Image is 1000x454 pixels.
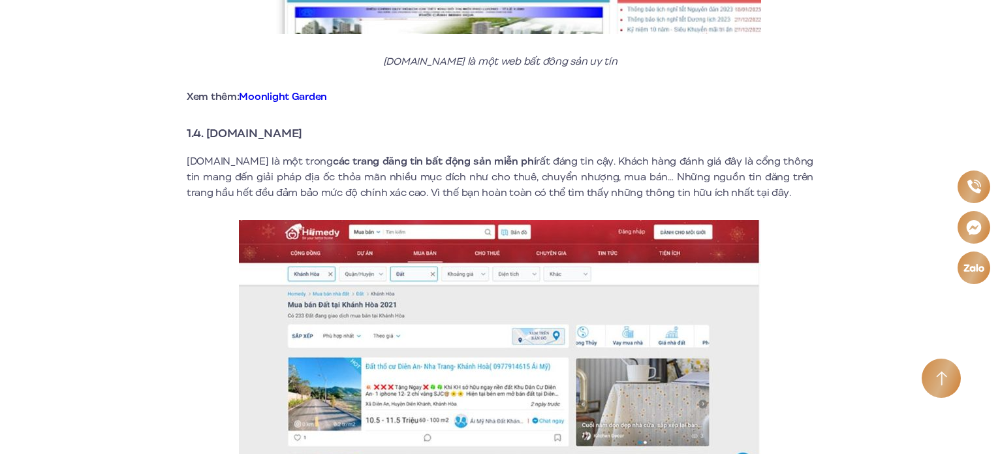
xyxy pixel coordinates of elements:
[333,154,537,169] strong: các trang đăng tin bất động sản miễn phí
[187,89,327,104] strong: Xem thêm:
[963,262,986,274] img: Zalo icon
[187,125,302,142] strong: 1.4. [DOMAIN_NAME]
[383,54,617,69] em: [DOMAIN_NAME] là một web bất đông sản uy tín
[239,89,327,104] a: Moonlight Garden
[936,371,947,386] img: Arrow icon
[965,218,983,236] img: Messenger icon
[966,178,982,194] img: Phone icon
[187,154,813,201] p: [DOMAIN_NAME] là một trong rất đáng tin cậy. Khách hàng đánh giá đây là cổng thông tin mang đến g...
